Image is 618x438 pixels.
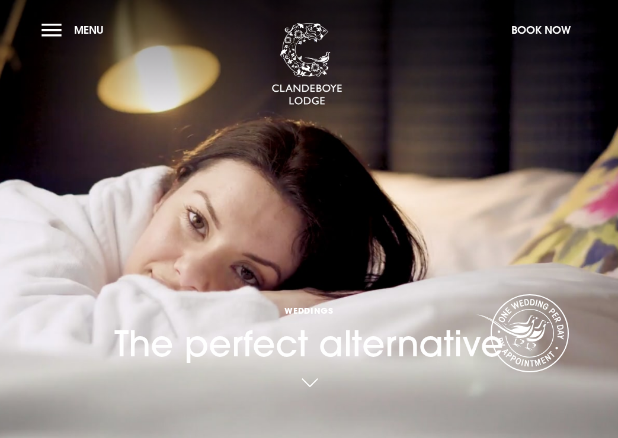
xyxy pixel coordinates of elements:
[271,23,342,106] img: Clandeboye Lodge
[74,23,104,37] span: Menu
[505,17,577,43] button: Book Now
[41,17,110,43] button: Menu
[114,305,504,316] span: Weddings
[114,250,504,365] h1: The perfect alternative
